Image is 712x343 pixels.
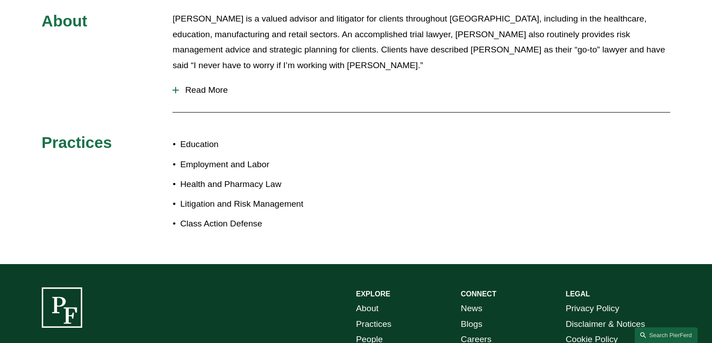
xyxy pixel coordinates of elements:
a: Privacy Policy [566,301,619,317]
p: Health and Pharmacy Law [180,177,356,192]
a: About [356,301,379,317]
a: Search this site [635,327,698,343]
a: Practices [356,317,392,332]
a: Disclaimer & Notices [566,317,645,332]
a: Blogs [461,317,482,332]
p: Litigation and Risk Management [180,196,356,212]
a: News [461,301,482,317]
button: Read More [172,78,670,102]
p: Class Action Defense [180,216,356,232]
p: Employment and Labor [180,157,356,173]
p: [PERSON_NAME] is a valued advisor and litigator for clients throughout [GEOGRAPHIC_DATA], includi... [172,11,670,73]
p: Education [180,137,356,152]
strong: LEGAL [566,290,590,298]
span: Practices [42,134,112,151]
strong: EXPLORE [356,290,390,298]
span: About [42,12,88,30]
strong: CONNECT [461,290,496,298]
span: Read More [179,85,670,95]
